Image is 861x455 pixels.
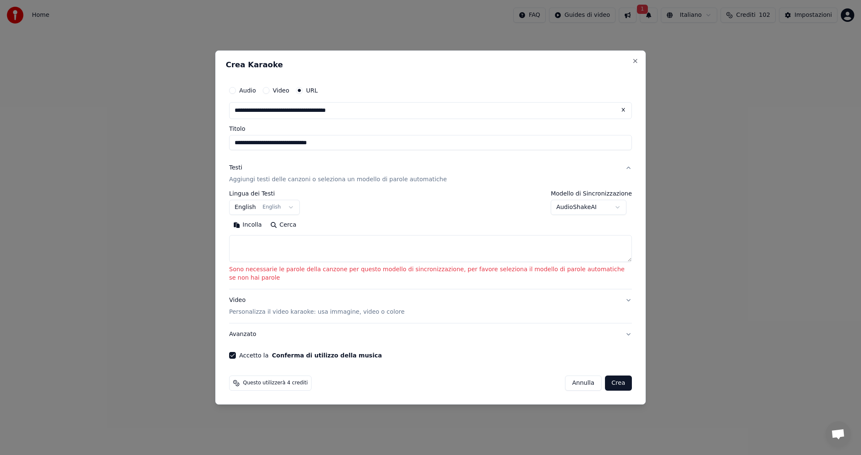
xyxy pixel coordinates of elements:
[605,376,632,391] button: Crea
[229,323,632,345] button: Avanzato
[306,87,318,93] label: URL
[229,126,632,132] label: Titolo
[273,87,289,93] label: Video
[229,164,242,172] div: Testi
[229,175,447,184] p: Aggiungi testi delle canzoni o seleziona un modello di parole automatiche
[229,289,632,323] button: VideoPersonalizza il video karaoke: usa immagine, video o colore
[243,380,308,386] span: Questo utilizzerà 4 crediti
[229,265,632,282] p: Sono necessarie le parole della canzone per questo modello di sincronizzazione, per favore selezi...
[229,190,632,289] div: TestiAggiungi testi delle canzoni o seleziona un modello di parole automatiche
[229,190,300,196] label: Lingua dei Testi
[229,308,404,316] p: Personalizza il video karaoke: usa immagine, video o colore
[266,218,301,232] button: Cerca
[229,296,404,316] div: Video
[239,87,256,93] label: Audio
[226,61,635,69] h2: Crea Karaoke
[229,157,632,190] button: TestiAggiungi testi delle canzoni o seleziona un modello di parole automatiche
[229,218,266,232] button: Incolla
[551,190,632,196] label: Modello di Sincronizzazione
[565,376,602,391] button: Annulla
[272,352,382,358] button: Accetto la
[239,352,382,358] label: Accetto la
